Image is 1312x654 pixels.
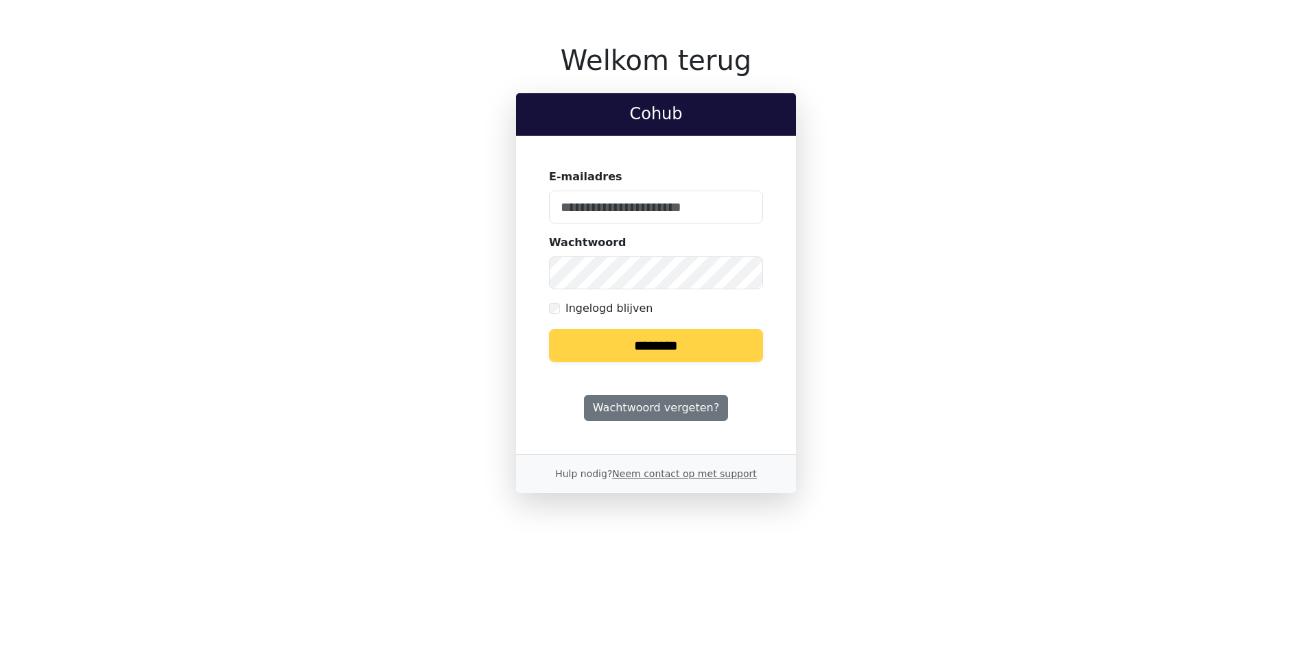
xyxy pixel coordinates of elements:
[565,300,653,317] label: Ingelogd blijven
[584,395,728,421] a: Wachtwoord vergeten?
[555,468,757,479] small: Hulp nodig?
[549,169,622,185] label: E-mailadres
[612,468,756,479] a: Neem contact op met support
[527,104,785,124] h2: Cohub
[549,234,626,251] label: Wachtwoord
[516,44,796,77] h1: Welkom terug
